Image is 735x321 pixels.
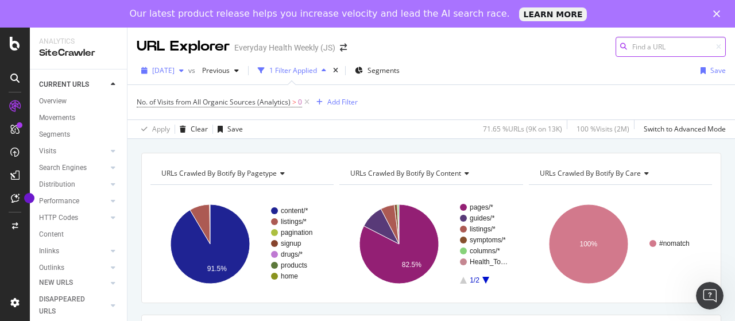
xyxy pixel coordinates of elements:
button: [DATE] [137,61,188,80]
div: Outlinks [39,262,64,274]
div: arrow-right-arrow-left [340,44,347,52]
div: Visits [39,145,56,157]
a: NEW URLS [39,277,107,289]
div: Inlinks [39,245,59,257]
span: 2025 Aug. 3rd [152,65,175,75]
text: pagination [281,229,312,237]
text: pages/* [470,203,493,211]
div: Tooltip anchor [24,193,34,203]
button: Save [696,61,726,80]
a: Movements [39,112,119,124]
h4: URLs Crawled By Botify By pagetype [159,164,323,183]
text: Health_To… [470,258,508,266]
h4: URLs Crawled By Botify By content [348,164,512,183]
a: Distribution [39,179,107,191]
text: symptoms/* [470,236,506,244]
span: URLs Crawled By Botify By care [540,168,641,178]
div: Our latest product release helps you increase velocity and lead the AI search race. [130,8,510,20]
div: Overview [39,95,67,107]
a: Visits [39,145,107,157]
div: SiteCrawler [39,47,118,60]
text: products [281,261,307,269]
div: 1 Filter Applied [269,65,317,75]
div: Segments [39,129,70,141]
a: Performance [39,195,107,207]
span: > [292,97,296,107]
button: Switch to Advanced Mode [639,120,726,138]
button: Previous [198,61,243,80]
div: Everyday Health Weekly (JS) [234,42,335,53]
div: Apply [152,124,170,134]
div: Save [710,65,726,75]
div: Content [39,229,64,241]
div: times [331,65,341,76]
div: URL Explorer [137,37,230,56]
span: Segments [367,65,400,75]
span: Previous [198,65,230,75]
a: CURRENT URLS [39,79,107,91]
a: Outlinks [39,262,107,274]
div: Clear [191,124,208,134]
div: Analytics [39,37,118,47]
div: Close [713,10,725,17]
div: NEW URLS [39,277,73,289]
input: Find a URL [616,37,726,57]
a: Segments [39,129,119,141]
div: Distribution [39,179,75,191]
iframe: Intercom live chat [696,282,724,310]
text: listings/* [281,218,307,226]
text: drugs/* [281,250,303,258]
div: Switch to Advanced Mode [644,124,726,134]
a: Content [39,229,119,241]
button: 1 Filter Applied [253,61,331,80]
a: DISAPPEARED URLS [39,293,107,318]
text: listings/* [470,225,496,233]
text: 91.5% [207,265,227,273]
button: Clear [175,120,208,138]
text: #nomatch [659,239,690,247]
div: 100 % Visits ( 2M ) [577,124,629,134]
button: Save [213,120,243,138]
a: Overview [39,95,119,107]
svg: A chart. [150,194,331,294]
a: LEARN MORE [519,7,587,21]
button: Segments [350,61,404,80]
text: content/* [281,207,308,215]
div: Save [227,124,243,134]
div: CURRENT URLS [39,79,89,91]
button: Add Filter [312,95,358,109]
div: 71.65 % URLs ( 9K on 13K ) [483,124,562,134]
span: URLs Crawled By Botify By content [350,168,461,178]
text: 100% [579,240,597,248]
text: columns/* [470,247,500,255]
a: HTTP Codes [39,212,107,224]
div: Search Engines [39,162,87,174]
span: URLs Crawled By Botify By pagetype [161,168,277,178]
span: vs [188,65,198,75]
span: No. of Visits from All Organic Sources (Analytics) [137,97,291,107]
svg: A chart. [339,194,520,294]
text: 1/2 [470,276,479,284]
text: guides/* [470,214,495,222]
div: Add Filter [327,97,358,107]
h4: URLs Crawled By Botify By care [537,164,702,183]
text: signup [281,239,301,247]
svg: A chart. [529,194,709,294]
div: Movements [39,112,75,124]
span: 0 [298,94,302,110]
a: Inlinks [39,245,107,257]
a: Search Engines [39,162,107,174]
div: HTTP Codes [39,212,78,224]
button: Apply [137,120,170,138]
text: home [281,272,298,280]
div: Performance [39,195,79,207]
text: 82.5% [402,261,421,269]
div: DISAPPEARED URLS [39,293,97,318]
